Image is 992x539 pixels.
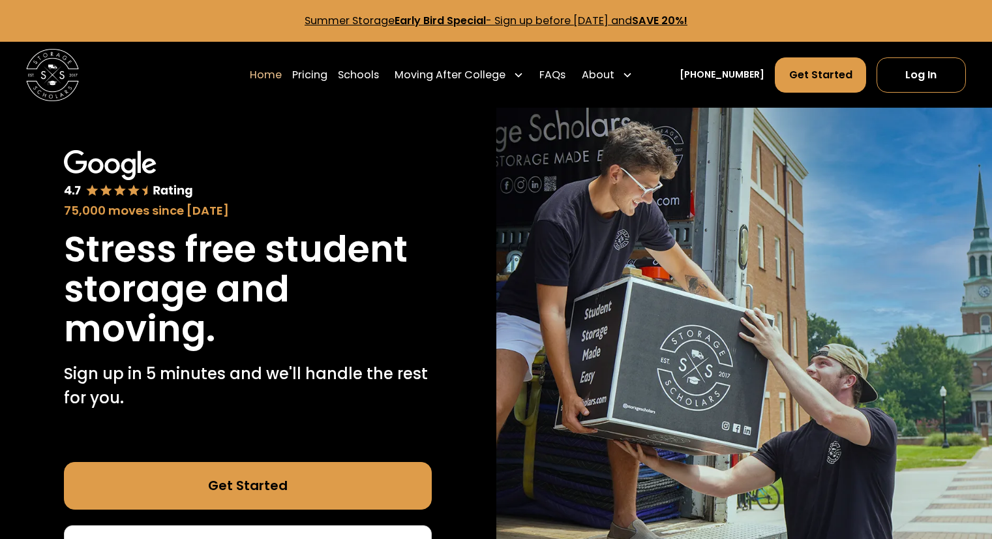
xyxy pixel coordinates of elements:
[877,57,966,93] a: Log In
[395,13,486,28] strong: Early Bird Special
[26,49,79,102] a: home
[389,57,529,93] div: Moving After College
[292,57,327,93] a: Pricing
[338,57,379,93] a: Schools
[250,57,282,93] a: Home
[64,150,192,200] img: Google 4.7 star rating
[632,13,687,28] strong: SAVE 20%!
[539,57,565,93] a: FAQs
[64,202,432,219] div: 75,000 moves since [DATE]
[582,67,614,83] div: About
[26,49,79,102] img: Storage Scholars main logo
[395,67,505,83] div: Moving After College
[64,362,432,410] p: Sign up in 5 minutes and we'll handle the rest for you.
[577,57,638,93] div: About
[775,57,865,93] a: Get Started
[64,462,432,509] a: Get Started
[305,13,687,28] a: Summer StorageEarly Bird Special- Sign up before [DATE] andSAVE 20%!
[64,230,432,349] h1: Stress free student storage and moving.
[680,68,764,82] a: [PHONE_NUMBER]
